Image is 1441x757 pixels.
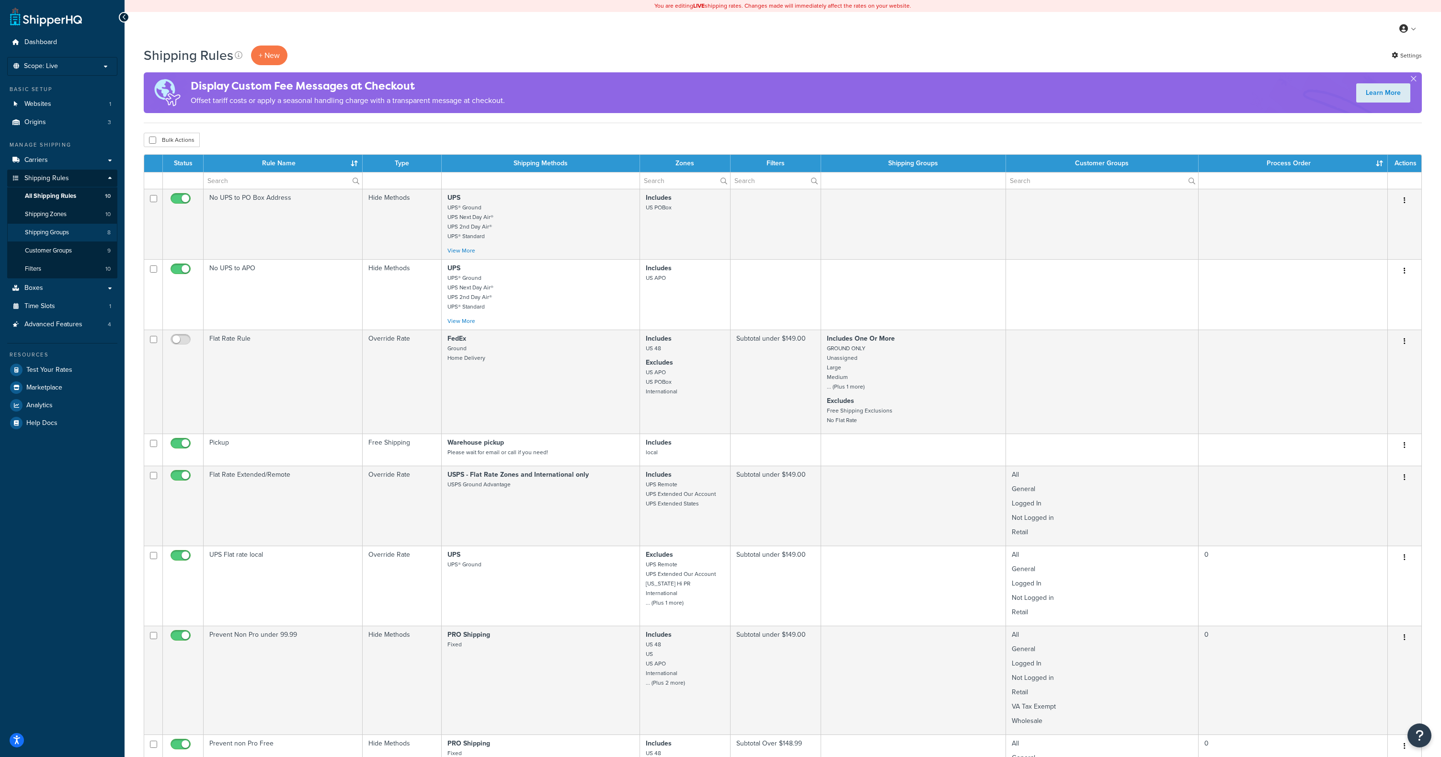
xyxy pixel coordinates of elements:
[693,1,705,10] b: LIVE
[24,302,55,310] span: Time Slots
[1012,579,1193,588] p: Logged In
[251,46,287,65] p: + New
[7,298,117,315] a: Time Slots 1
[7,242,117,260] li: Customer Groups
[1006,466,1199,546] td: All
[105,192,111,200] span: 10
[447,480,511,489] small: USPS Ground Advantage
[646,738,672,748] strong: Includes
[144,133,200,147] button: Bulk Actions
[7,114,117,131] a: Origins 3
[827,344,865,391] small: GROUND ONLY Unassigned Large Medium ... (Plus 1 more)
[204,259,363,330] td: No UPS to APO
[7,397,117,414] li: Analytics
[447,274,493,311] small: UPS® Ground UPS Next Day Air® UPS 2nd Day Air® UPS® Standard
[646,357,673,367] strong: Excludes
[7,316,117,333] li: Advanced Features
[7,206,117,223] a: Shipping Zones 10
[7,379,117,396] li: Marketplace
[1012,499,1193,508] p: Logged In
[108,118,111,126] span: 3
[7,316,117,333] a: Advanced Features 4
[24,284,43,292] span: Boxes
[447,448,548,457] small: Please wait for email or call if you need!
[827,333,895,344] strong: Includes One Or More
[731,466,821,546] td: Subtotal under $149.00
[646,333,672,344] strong: Includes
[1012,659,1193,668] p: Logged In
[646,368,677,396] small: US APO US POBox International
[442,155,640,172] th: Shipping Methods
[1199,546,1388,626] td: 0
[24,100,51,108] span: Websites
[646,470,672,480] strong: Includes
[363,155,442,172] th: Type
[447,560,481,569] small: UPS® Ground
[204,626,363,734] td: Prevent Non Pro under 99.99
[646,344,661,353] small: US 48
[646,630,672,640] strong: Includes
[646,640,685,687] small: US 48 US US APO International ... (Plus 2 more)
[1012,688,1193,697] p: Retail
[646,263,672,273] strong: Includes
[26,419,57,427] span: Help Docs
[731,546,821,626] td: Subtotal under $149.00
[10,7,82,26] a: ShipperHQ Home
[640,155,731,172] th: Zones
[363,330,442,434] td: Override Rate
[731,626,821,734] td: Subtotal under $149.00
[1006,626,1199,734] td: All
[1006,155,1199,172] th: Customer Groups
[447,630,490,640] strong: PRO Shipping
[646,437,672,447] strong: Includes
[109,100,111,108] span: 1
[24,156,48,164] span: Carriers
[7,298,117,315] li: Time Slots
[447,640,462,649] small: Fixed
[7,114,117,131] li: Origins
[1388,155,1421,172] th: Actions
[25,229,69,237] span: Shipping Groups
[1407,723,1431,747] button: Open Resource Center
[7,361,117,378] a: Test Your Rates
[646,560,716,607] small: UPS Remote UPS Extended Our Account [US_STATE] Hi PR International ... (Plus 1 more)
[24,174,69,183] span: Shipping Rules
[827,396,854,406] strong: Excludes
[191,78,505,94] h4: Display Custom Fee Messages at Checkout
[363,546,442,626] td: Override Rate
[1199,155,1388,172] th: Process Order : activate to sort column ascending
[1392,49,1422,62] a: Settings
[1012,716,1193,726] p: Wholesale
[640,172,731,189] input: Search
[7,242,117,260] a: Customer Groups 9
[24,62,58,70] span: Scope: Live
[7,170,117,187] a: Shipping Rules
[26,401,53,410] span: Analytics
[105,210,111,218] span: 10
[204,189,363,259] td: No UPS to PO Box Address
[447,333,466,344] strong: FedEx
[7,224,117,241] li: Shipping Groups
[363,189,442,259] td: Hide Methods
[646,550,673,560] strong: Excludes
[731,155,821,172] th: Filters
[7,85,117,93] div: Basic Setup
[447,550,460,560] strong: UPS
[107,247,111,255] span: 9
[7,95,117,113] a: Websites 1
[1012,608,1193,617] p: Retail
[7,187,117,205] a: All Shipping Rules 10
[646,203,672,212] small: US POBox
[731,172,821,189] input: Search
[447,317,475,325] a: View More
[26,384,62,392] span: Marketplace
[1199,626,1388,734] td: 0
[1012,528,1193,537] p: Retail
[1012,564,1193,574] p: General
[25,192,76,200] span: All Shipping Rules
[24,118,46,126] span: Origins
[204,434,363,466] td: Pickup
[447,344,485,362] small: Ground Home Delivery
[24,38,57,46] span: Dashboard
[7,414,117,432] li: Help Docs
